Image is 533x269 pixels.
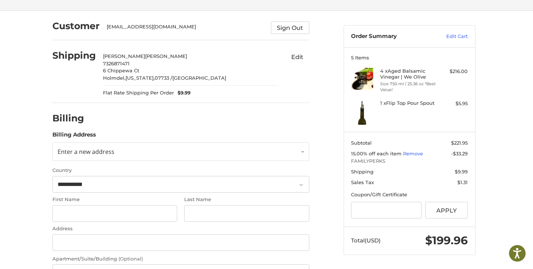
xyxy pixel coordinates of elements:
div: $216.00 [439,68,468,75]
a: Edit Cart [430,33,468,40]
h2: Shipping [52,50,96,61]
label: First Name [52,196,177,203]
p: We're away right now. Please check back later! [10,11,83,17]
span: $9.99 [174,89,190,97]
span: [PERSON_NAME] [145,53,187,59]
span: -$33.29 [451,151,468,156]
label: Country [52,167,309,174]
span: Sales Tax [351,179,374,185]
button: Apply [425,202,468,218]
span: $199.96 [425,234,468,247]
h4: 4 x Aged Balsamic Vinegar | We Olive [380,68,437,80]
small: (Optional) [118,256,143,262]
li: Size 750 ml / 25.36 oz *Best Value! [380,81,437,93]
label: Address [52,225,309,232]
h2: Billing [52,113,96,124]
span: [PERSON_NAME] [103,53,145,59]
label: Apartment/Suite/Building [52,255,309,263]
h2: Customer [52,20,100,32]
span: Holmdel, [103,75,125,81]
legend: Billing Address [52,131,96,142]
button: Edit [286,51,309,63]
span: Flat Rate Shipping Per Order [103,89,174,97]
input: Gift Certificate or Coupon Code [351,202,422,218]
span: $9.99 [455,169,468,175]
span: $221.95 [451,140,468,146]
button: Sign Out [271,21,309,34]
div: [EMAIL_ADDRESS][DOMAIN_NAME] [107,23,264,34]
span: Subtotal [351,140,372,146]
span: 07733 / [155,75,172,81]
a: Enter or select a different address [52,142,309,161]
span: [US_STATE], [125,75,155,81]
span: [GEOGRAPHIC_DATA] [172,75,226,81]
span: Enter a new address [58,148,114,156]
button: Open LiveChat chat widget [85,10,94,18]
span: $1.31 [457,179,468,185]
span: 6 Chippewa Ct [103,68,139,73]
span: 7326871471 [103,61,130,66]
span: Shipping [351,169,374,175]
h3: Order Summary [351,33,430,40]
div: $5.95 [439,100,468,107]
h3: 5 Items [351,55,468,61]
span: Total (USD) [351,237,381,244]
div: Coupon/Gift Certificate [351,191,468,199]
h4: 1 x Flip Top Pour Spout [380,100,437,106]
span: FAMILYPERKS [351,158,468,165]
span: 15.00% off each item [351,151,403,156]
label: Last Name [184,196,309,203]
a: Remove [403,151,423,156]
